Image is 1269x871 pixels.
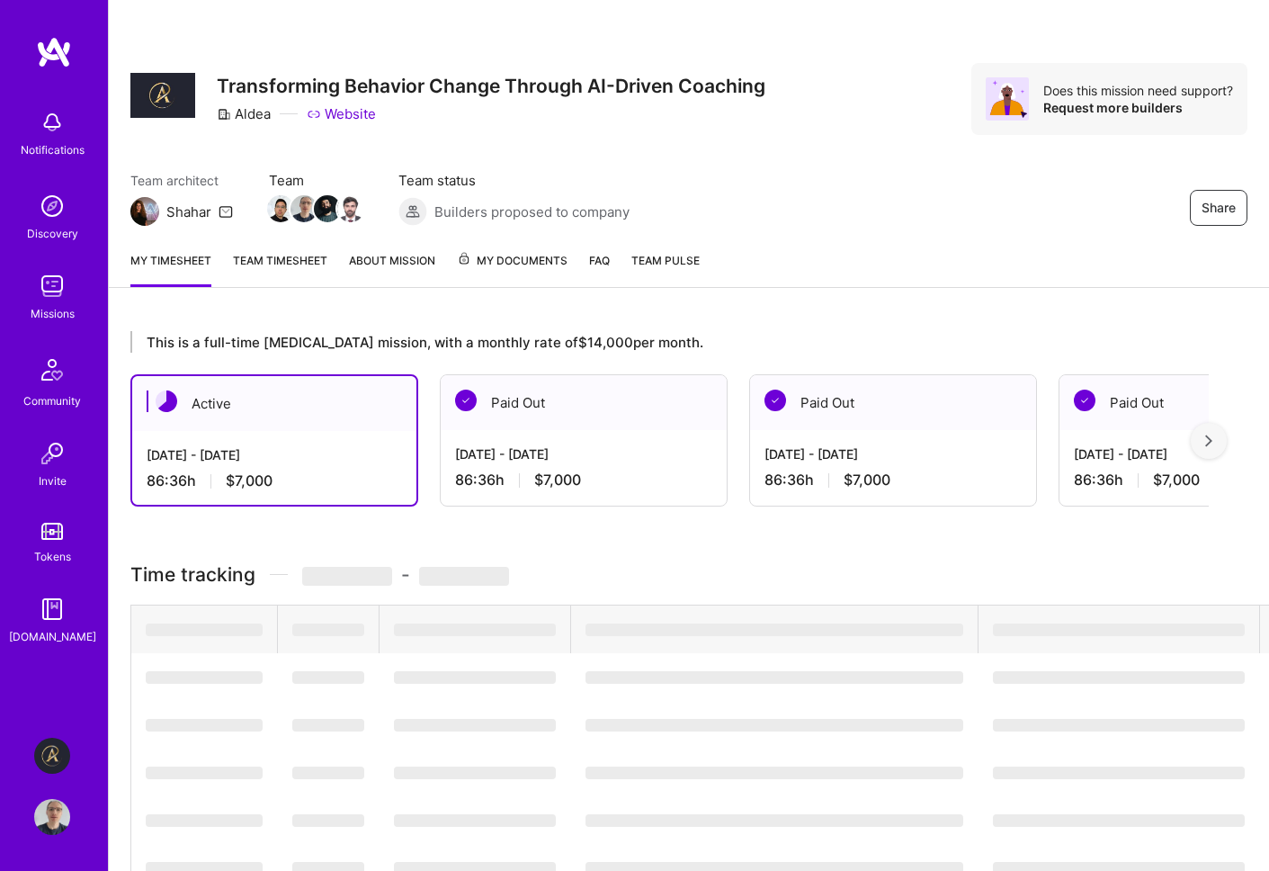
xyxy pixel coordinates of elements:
[316,193,339,224] a: Team Member Avatar
[993,814,1245,827] span: ‌
[27,224,78,243] div: Discovery
[34,799,70,835] img: User Avatar
[1043,82,1233,99] div: Does this mission need support?
[292,193,316,224] a: Team Member Avatar
[147,445,402,464] div: [DATE] - [DATE]
[269,193,292,224] a: Team Member Avatar
[307,104,376,123] a: Website
[993,767,1245,779] span: ‌
[217,75,765,97] h3: Transforming Behavior Change Through AI-Driven Coaching
[156,391,177,412] img: Active
[267,195,294,222] img: Team Member Avatar
[146,814,263,827] span: ‌
[1202,199,1236,217] span: Share
[130,563,1247,586] h3: Time tracking
[219,204,233,219] i: icon Mail
[631,254,700,267] span: Team Pulse
[394,719,556,732] span: ‌
[1074,390,1095,411] img: Paid Out
[34,738,70,774] img: Aldea: Transforming Behavior Change Through AI-Driven Coaching
[631,251,700,287] a: Team Pulse
[585,624,963,636] span: ‌
[292,719,364,732] span: ‌
[585,767,963,779] span: ‌
[132,376,416,431] div: Active
[1043,99,1233,116] div: Request more builders
[986,77,1029,121] img: Avatar
[130,197,159,226] img: Team Architect
[844,471,890,489] span: $7,000
[130,251,211,287] a: My timesheet
[457,251,567,287] a: My Documents
[34,591,70,627] img: guide book
[534,471,581,489] span: $7,000
[302,567,392,586] span: ‌
[349,251,435,287] a: About Mission
[585,671,963,684] span: ‌
[226,471,273,490] span: $7,000
[589,251,610,287] a: FAQ
[750,375,1036,430] div: Paid Out
[993,624,1245,636] span: ‌
[217,104,271,123] div: Aldea
[764,444,1022,463] div: [DATE] - [DATE]
[764,390,786,411] img: Paid Out
[441,375,727,430] div: Paid Out
[147,471,402,490] div: 86:36 h
[39,471,67,490] div: Invite
[290,195,317,222] img: Team Member Avatar
[146,767,263,779] span: ‌
[217,107,231,121] i: icon CompanyGray
[41,523,63,540] img: tokens
[993,719,1245,732] span: ‌
[398,197,427,226] img: Builders proposed to company
[455,471,712,489] div: 86:36 h
[34,104,70,140] img: bell
[130,331,1209,353] div: This is a full-time [MEDICAL_DATA] mission, with a monthly rate of $14,000 per month.
[434,202,630,221] span: Builders proposed to company
[585,719,963,732] span: ‌
[398,171,630,190] span: Team status
[993,671,1245,684] span: ‌
[457,251,567,271] span: My Documents
[337,195,364,222] img: Team Member Avatar
[166,202,211,221] div: Shahar
[233,251,327,287] a: Team timesheet
[419,567,509,586] span: ‌
[339,193,362,224] a: Team Member Avatar
[146,624,263,636] span: ‌
[394,624,556,636] span: ‌
[394,671,556,684] span: ‌
[9,627,96,646] div: [DOMAIN_NAME]
[36,36,72,68] img: logo
[21,140,85,159] div: Notifications
[34,547,71,566] div: Tokens
[23,391,81,410] div: Community
[292,814,364,827] span: ‌
[130,171,233,190] span: Team architect
[764,471,1022,489] div: 86:36 h
[292,624,364,636] span: ‌
[269,171,362,190] span: Team
[394,814,556,827] span: ‌
[314,195,341,222] img: Team Member Avatar
[30,799,75,835] a: User Avatar
[1153,471,1200,489] span: $7,000
[34,435,70,471] img: Invite
[292,671,364,684] span: ‌
[30,738,75,774] a: Aldea: Transforming Behavior Change Through AI-Driven Coaching
[302,563,509,586] span: -
[394,767,556,779] span: ‌
[130,73,195,119] img: Company Logo
[146,719,263,732] span: ‌
[455,444,712,463] div: [DATE] - [DATE]
[34,188,70,224] img: discovery
[146,671,263,684] span: ‌
[292,767,364,779] span: ‌
[585,814,963,827] span: ‌
[31,304,75,323] div: Missions
[31,348,74,391] img: Community
[34,268,70,304] img: teamwork
[1190,190,1247,226] button: Share
[455,390,477,411] img: Paid Out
